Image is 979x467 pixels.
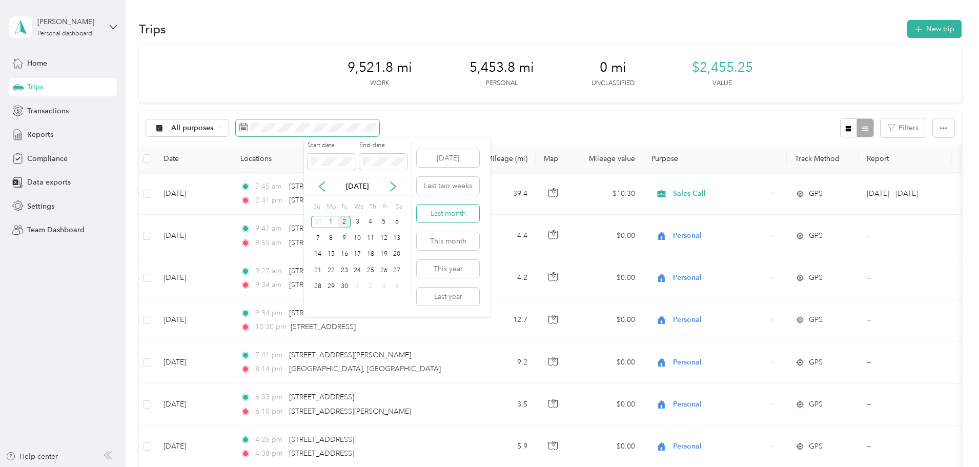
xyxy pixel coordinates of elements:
span: 9:47 am [255,223,284,234]
th: Purpose [643,145,787,173]
div: 31 [311,216,324,229]
div: 8 [324,232,338,245]
th: Locations [232,145,468,173]
span: Sales Call [673,188,767,199]
td: -- [859,215,952,257]
span: 2:41 pm [255,195,284,206]
div: 1 [324,216,338,229]
button: [DATE] [417,149,479,167]
div: 19 [377,248,391,261]
td: -- [859,299,952,341]
span: 9,521.8 mi [348,59,412,76]
span: GPS [809,230,823,241]
span: 4:38 pm [255,448,284,459]
td: [DATE] [155,341,232,383]
div: 2 [364,280,377,293]
div: Sa [394,199,403,214]
div: 21 [311,264,324,277]
div: 26 [377,264,391,277]
td: 3.5 [468,383,536,425]
div: Mo [324,199,336,214]
p: [DATE] [336,181,379,192]
span: 4:26 pm [255,434,284,445]
span: Home [27,58,47,69]
span: [STREET_ADDRESS] [289,196,354,205]
span: [STREET_ADDRESS] [289,182,354,191]
button: New trip [907,20,962,38]
div: 17 [351,248,364,261]
span: All purposes [171,125,214,132]
div: 18 [364,248,377,261]
span: [STREET_ADDRESS] [289,267,354,275]
span: 9:55 am [255,237,284,249]
span: GPS [809,399,823,410]
span: GPS [809,357,823,368]
div: Fr [381,199,391,214]
div: 6 [391,216,404,229]
span: Data exports [27,177,71,188]
span: [STREET_ADDRESS] [289,280,354,289]
td: 39.4 [468,173,536,215]
button: Last year [417,288,479,306]
div: 20 [391,248,404,261]
span: Compliance [27,153,68,164]
span: 8:14 pm [255,363,284,375]
div: Th [368,199,377,214]
div: 23 [338,264,351,277]
div: 11 [364,232,377,245]
label: End date [359,141,407,150]
span: 0 mi [600,59,626,76]
div: 13 [391,232,404,245]
td: [DATE] [155,215,232,257]
td: -- [859,341,952,383]
span: 7:41 pm [255,350,284,361]
div: 10 [351,232,364,245]
td: 12.7 [468,299,536,341]
div: 7 [311,232,324,245]
th: Mileage value [572,145,643,173]
span: [STREET_ADDRESS] [289,224,354,233]
div: Personal dashboard [37,31,92,37]
h1: Trips [139,24,166,34]
td: $0.00 [572,257,643,299]
span: 10:30 pm [255,321,287,333]
div: 9 [338,232,351,245]
td: -- [859,383,952,425]
span: [STREET_ADDRESS] [289,435,354,444]
div: 12 [377,232,391,245]
span: Reports [27,129,53,140]
span: 9:54 pm [255,308,284,319]
div: 27 [391,264,404,277]
iframe: Everlance-gr Chat Button Frame [922,410,979,467]
span: Personal [673,230,767,241]
span: $2,455.25 [692,59,753,76]
span: Settings [27,201,54,212]
span: Personal [673,441,767,452]
div: 4 [364,216,377,229]
div: 3 [377,280,391,293]
div: 30 [338,280,351,293]
td: 9.2 [468,341,536,383]
div: Tu [339,199,349,214]
span: GPS [809,441,823,452]
div: 14 [311,248,324,261]
th: Mileage (mi) [468,145,536,173]
th: Map [536,145,572,173]
td: $0.00 [572,341,643,383]
td: 4.4 [468,215,536,257]
div: We [352,199,364,214]
div: 15 [324,248,338,261]
div: 5 [377,216,391,229]
button: Help center [6,451,58,462]
span: Trips [27,82,43,92]
td: Sep 1 - 30, 2025 [859,173,952,215]
span: Personal [673,272,767,283]
td: $0.00 [572,383,643,425]
button: Filters [881,118,926,137]
div: 29 [324,280,338,293]
span: GPS [809,314,823,326]
td: $0.00 [572,215,643,257]
p: Value [712,79,732,88]
td: $0.00 [572,299,643,341]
